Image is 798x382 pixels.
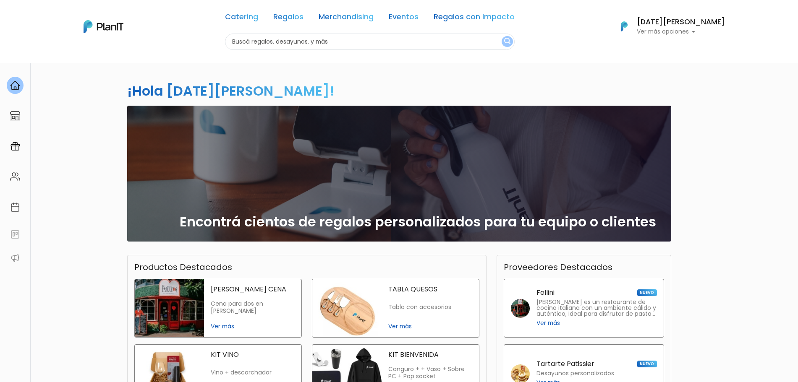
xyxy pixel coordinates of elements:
img: fellini cena [135,279,204,337]
span: Ver más [388,322,472,331]
a: Merchandising [319,13,374,23]
a: tabla quesos TABLA QUESOS Tabla con accesorios Ver más [312,279,479,338]
a: Fellini NUEVO [PERSON_NAME] es un restaurante de cocina italiana con un ambiente cálido y auténti... [504,279,664,338]
p: TABLA QUESOS [388,286,472,293]
img: fellini [511,299,530,318]
h6: [DATE][PERSON_NAME] [637,18,725,26]
h2: ¡Hola [DATE][PERSON_NAME]! [127,81,335,100]
img: campaigns-02234683943229c281be62815700db0a1741e53638e28bf9629b52c665b00959.svg [10,141,20,151]
p: [PERSON_NAME] CENA [211,286,295,293]
img: PlanIt Logo [615,17,633,36]
a: Regalos [273,13,304,23]
p: Tabla con accesorios [388,304,472,311]
img: PlanIt Logo [84,20,123,33]
span: Ver más [536,319,560,327]
p: [PERSON_NAME] es un restaurante de cocina italiana con un ambiente cálido y auténtico, ideal para... [536,299,657,317]
p: Ver más opciones [637,29,725,35]
span: NUEVO [637,361,657,367]
img: search_button-432b6d5273f82d61273b3651a40e1bd1b912527efae98b1b7a1b2c0702e16a8d.svg [504,38,510,46]
p: Desayunos personalizados [536,371,614,377]
button: PlanIt Logo [DATE][PERSON_NAME] Ver más opciones [610,16,725,37]
img: partners-52edf745621dab592f3b2c58e3bca9d71375a7ef29c3b500c9f145b62cc070d4.svg [10,253,20,263]
img: marketplace-4ceaa7011d94191e9ded77b95e3339b90024bf715f7c57f8cf31f2d8c509eaba.svg [10,111,20,121]
h3: Productos Destacados [134,262,232,272]
input: Buscá regalos, desayunos, y más [225,34,515,50]
p: Fellini [536,289,555,296]
p: Canguro + + Vaso + Sobre PC + Pop socket [388,366,472,380]
a: Eventos [389,13,419,23]
a: Catering [225,13,258,23]
img: calendar-87d922413cdce8b2cf7b7f5f62616a5cf9e4887200fb71536465627b3292af00.svg [10,202,20,212]
p: Cena para dos en [PERSON_NAME] [211,300,295,315]
h2: Encontrá cientos de regalos personalizados para tu equipo o clientes [180,214,656,230]
span: NUEVO [637,289,657,296]
span: Ver más [211,322,295,331]
img: home-e721727adea9d79c4d83392d1f703f7f8bce08238fde08b1acbfd93340b81755.svg [10,81,20,91]
p: KIT BIENVENIDA [388,351,472,358]
p: KIT VINO [211,351,295,358]
img: people-662611757002400ad9ed0e3c099ab2801c6687ba6c219adb57efc949bc21e19d.svg [10,172,20,182]
a: fellini cena [PERSON_NAME] CENA Cena para dos en [PERSON_NAME] Ver más [134,279,302,338]
img: feedback-78b5a0c8f98aac82b08bfc38622c3050aee476f2c9584af64705fc4e61158814.svg [10,229,20,239]
h3: Proveedores Destacados [504,262,612,272]
img: tabla quesos [312,279,382,337]
p: Tartarte Patissier [536,361,594,367]
a: Regalos con Impacto [434,13,515,23]
p: Vino + descorchador [211,369,295,376]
